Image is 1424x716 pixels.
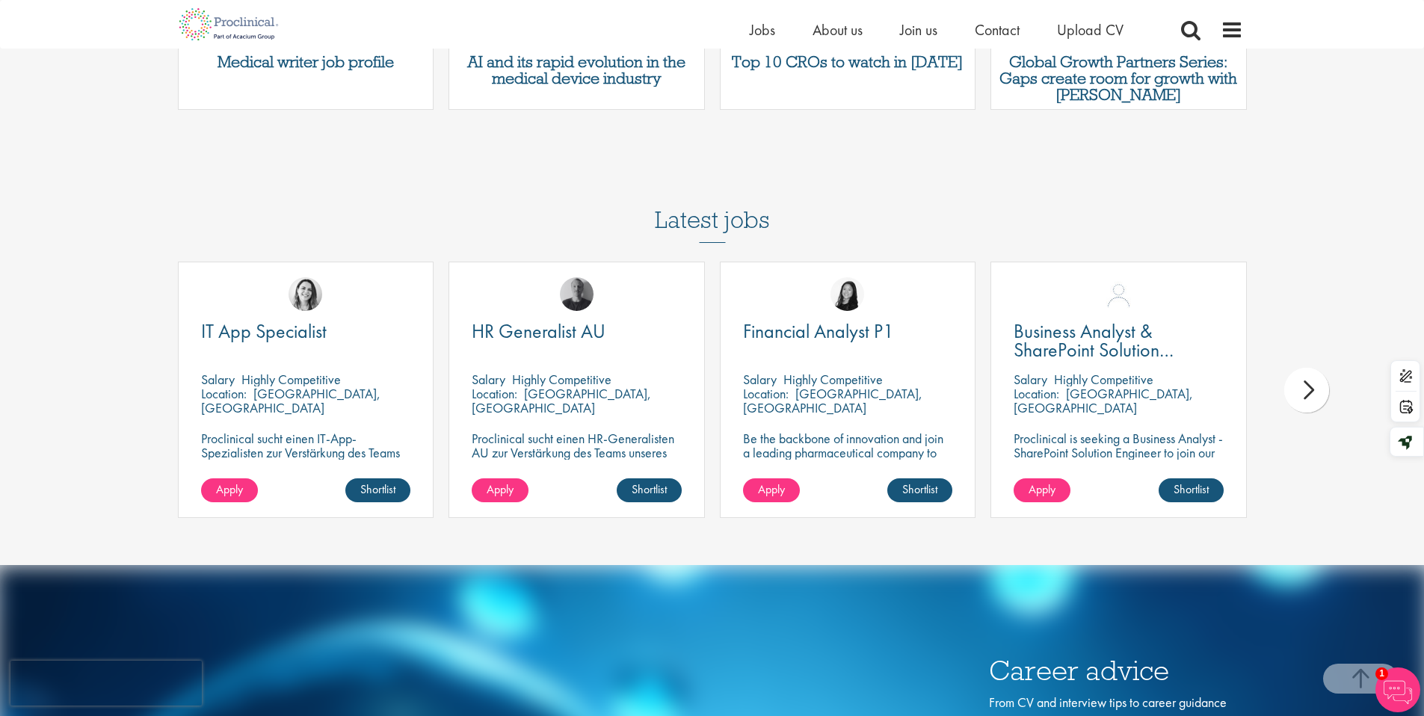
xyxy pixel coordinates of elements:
[1375,667,1420,712] img: Chatbot
[830,277,864,311] img: Numhom Sudsok
[989,656,1243,685] h3: Career advice
[1014,322,1224,359] a: Business Analyst & SharePoint Solution Engineer
[743,385,922,416] p: [GEOGRAPHIC_DATA], [GEOGRAPHIC_DATA]
[1057,20,1124,40] a: Upload CV
[743,431,953,488] p: Be the backbone of innovation and join a leading pharmaceutical company to help keep life-changin...
[472,478,528,502] a: Apply
[201,478,258,502] a: Apply
[1159,478,1224,502] a: Shortlist
[1029,481,1055,497] span: Apply
[472,318,605,344] span: HR Generalist AU
[201,385,380,416] p: [GEOGRAPHIC_DATA], [GEOGRAPHIC_DATA]
[10,661,202,706] iframe: reCAPTCHA
[472,385,517,402] span: Location:
[216,481,243,497] span: Apply
[201,431,411,488] p: Proclinical sucht einen IT-App-Spezialisten zur Verstärkung des Teams unseres Kunden in der [GEOG...
[457,54,697,87] a: AI and its rapid evolution in the medical device industry
[1375,667,1388,680] span: 1
[743,322,953,341] a: Financial Analyst P1
[241,371,341,388] p: Highly Competitive
[201,322,411,341] a: IT App Specialist
[1014,318,1174,381] span: Business Analyst & SharePoint Solution Engineer
[887,478,952,502] a: Shortlist
[783,371,883,388] p: Highly Competitive
[743,371,777,388] span: Salary
[728,54,968,70] a: Top 10 CROs to watch in [DATE]
[201,371,235,388] span: Salary
[201,385,247,402] span: Location:
[1284,368,1329,413] div: next
[617,478,682,502] a: Shortlist
[655,170,770,243] h3: Latest jobs
[743,385,789,402] span: Location:
[472,385,651,416] p: [GEOGRAPHIC_DATA], [GEOGRAPHIC_DATA]
[743,318,894,344] span: Financial Analyst P1
[758,481,785,497] span: Apply
[1014,478,1070,502] a: Apply
[201,318,327,344] span: IT App Specialist
[975,20,1020,40] a: Contact
[1014,385,1193,416] p: [GEOGRAPHIC_DATA], [GEOGRAPHIC_DATA]
[900,20,937,40] a: Join us
[289,277,322,311] img: Nur Ergiydiren
[743,478,800,502] a: Apply
[1014,385,1059,402] span: Location:
[345,478,410,502] a: Shortlist
[1102,277,1135,311] img: Harry Budge
[813,20,863,40] a: About us
[487,481,514,497] span: Apply
[1054,371,1153,388] p: Highly Competitive
[512,371,611,388] p: Highly Competitive
[750,20,775,40] a: Jobs
[1014,371,1047,388] span: Salary
[472,371,505,388] span: Salary
[472,322,682,341] a: HR Generalist AU
[1014,431,1224,488] p: Proclinical is seeking a Business Analyst - SharePoint Solution Engineer to join our client for a...
[560,277,594,311] img: Felix Zimmer
[999,54,1239,103] a: Global Growth Partners Series: Gaps create room for growth with [PERSON_NAME]
[186,54,426,70] a: Medical writer job profile
[472,431,682,474] p: Proclinical sucht einen HR-Generalisten AU zur Verstärkung des Teams unseres Kunden in [GEOGRAPHI...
